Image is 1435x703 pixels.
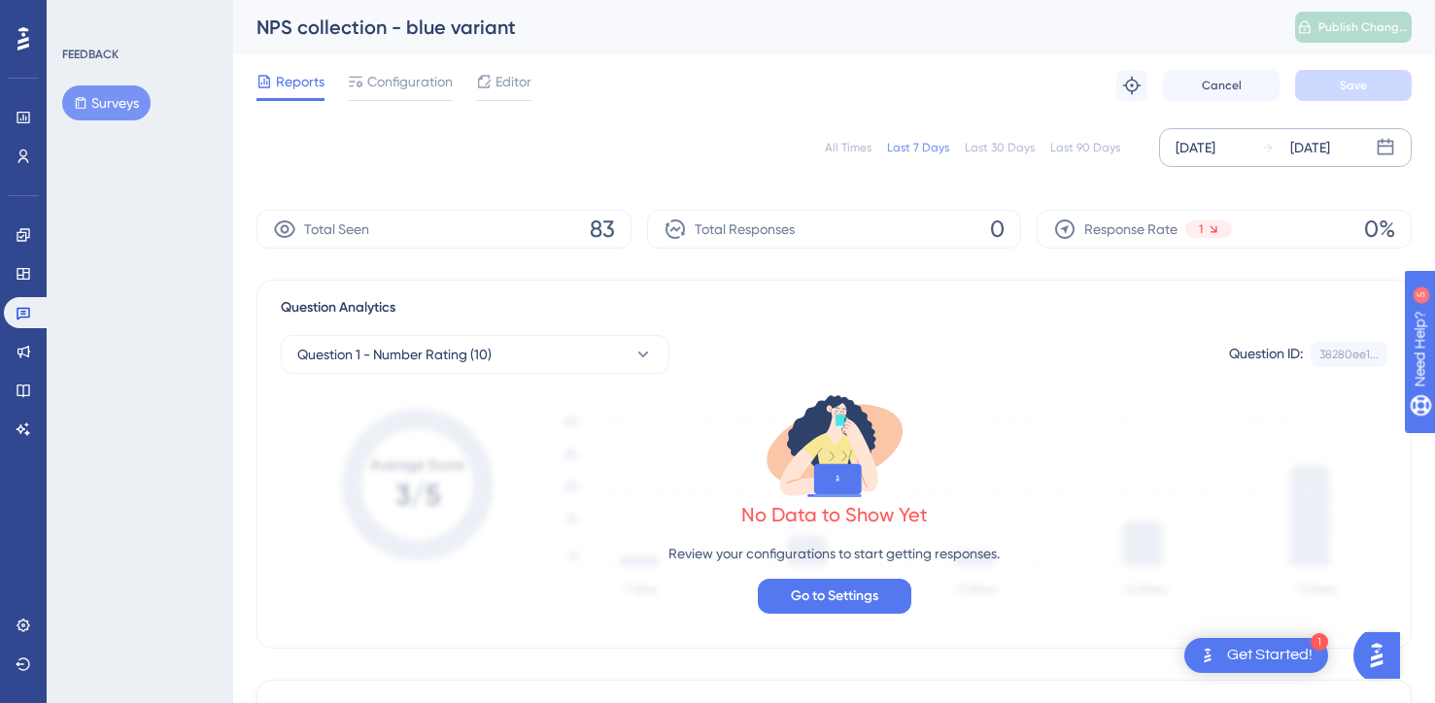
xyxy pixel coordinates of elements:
[1163,70,1280,101] button: Cancel
[1295,12,1412,43] button: Publish Changes
[1199,221,1203,237] span: 1
[1311,633,1328,651] div: 1
[791,585,878,608] span: Go to Settings
[1290,136,1330,159] div: [DATE]
[1050,140,1120,155] div: Last 90 Days
[297,343,492,366] span: Question 1 - Number Rating (10)
[887,140,949,155] div: Last 7 Days
[1318,19,1410,35] span: Publish Changes
[135,10,141,25] div: 5
[1229,342,1303,367] div: Question ID:
[1184,638,1328,673] div: Open Get Started! checklist, remaining modules: 1
[281,335,669,374] button: Question 1 - Number Rating (10)
[965,140,1035,155] div: Last 30 Days
[1364,214,1395,245] span: 0%
[1084,218,1178,241] span: Response Rate
[1340,78,1367,93] span: Save
[256,14,1247,41] div: NPS collection - blue variant
[367,70,453,93] span: Configuration
[758,579,911,614] button: Go to Settings
[1202,78,1242,93] span: Cancel
[1196,644,1219,667] img: launcher-image-alternative-text
[304,218,369,241] span: Total Seen
[695,218,795,241] span: Total Responses
[281,296,395,319] span: Question Analytics
[741,501,928,528] div: No Data to Show Yet
[825,140,871,155] div: All Times
[276,70,325,93] span: Reports
[590,214,615,245] span: 83
[1227,645,1313,666] div: Get Started!
[46,5,121,28] span: Need Help?
[990,214,1005,245] span: 0
[1353,626,1412,685] iframe: UserGuiding AI Assistant Launcher
[1176,136,1215,159] div: [DATE]
[495,70,531,93] span: Editor
[1319,347,1379,362] div: 38280ee1...
[1295,70,1412,101] button: Save
[668,542,1000,565] p: Review your configurations to start getting responses.
[62,47,119,62] div: FEEDBACK
[62,85,151,120] button: Surveys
